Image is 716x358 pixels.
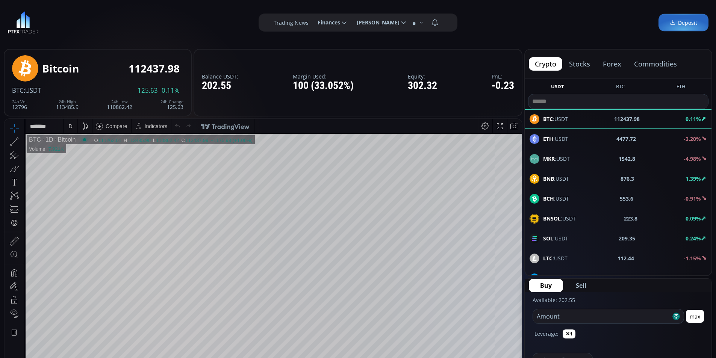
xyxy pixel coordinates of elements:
b: 112.44 [618,254,634,262]
div: BTC [24,17,36,24]
label: Available: 202.55 [533,296,575,304]
div: Toggle Percentage [477,298,488,312]
b: 24.81 [621,274,635,282]
b: BCH [543,195,554,202]
span: :USDT [543,155,570,163]
span: [PERSON_NAME] [351,15,400,30]
div: log [490,302,498,308]
div: 1m [61,302,68,308]
b: MKR [543,155,555,162]
div: H [119,18,123,24]
div: 1d [85,302,91,308]
div: L [148,18,151,24]
div: 24h Low [107,100,132,104]
span: Sell [576,281,586,290]
div: 24h Change [160,100,183,104]
div: 113485.90 [123,18,146,24]
span: Deposit [670,19,697,27]
span: :USDT [543,195,569,202]
div: 110862.42 [107,100,132,110]
div: O [89,18,94,24]
button: ✕1 [563,329,575,338]
b: -1.15% [684,255,701,262]
div: 125.63 [160,100,183,110]
button: USDT [548,83,567,92]
div: Volume [24,27,41,33]
div: Indicators [140,4,163,10]
span: :USDT [543,254,568,262]
div: 100 (33.052%) [293,80,354,92]
b: 0.09% [686,215,701,222]
div: 1y [38,302,44,308]
b: -4.98% [684,155,701,162]
span: :USDT [543,135,568,143]
div: Hide Drawings Toolbar [17,280,21,290]
div: 110862.42 [151,18,174,24]
b: 4477.72 [616,135,636,143]
button: forex [597,57,627,71]
div: 302.32 [408,80,437,92]
b: BNB [543,175,554,182]
b: -3.20% [684,135,701,142]
div: Compare [101,4,123,10]
span: Finances [312,15,340,30]
b: ETH [543,135,553,142]
a: Deposit [658,14,708,32]
div: -0.23 [492,80,514,92]
b: 876.3 [621,175,634,183]
div: Toggle Auto Scale [500,298,516,312]
div: auto [503,302,513,308]
img: LOGO [8,11,39,34]
label: Balance USDT: [202,74,238,79]
div: 5d [74,302,80,308]
div: Toggle Log Scale [488,298,500,312]
span: 125.63 [138,87,158,94]
span: :USDT [543,175,569,183]
button: 17:33:49 (UTC) [429,298,470,312]
div: 7.921K [44,27,59,33]
span: BTC [12,86,24,95]
span: :USDT [543,234,568,242]
span: :USDT [543,274,571,282]
div: C [177,18,181,24]
button: BTC [613,83,628,92]
div: 111262.01 [94,18,117,24]
label: Equity: [408,74,437,79]
label: PnL: [492,74,514,79]
div: 112437.98 [129,63,180,74]
div: 1D [36,17,48,24]
span: :USDT [24,86,41,95]
b: BNSOL [543,215,561,222]
b: 1.68% [686,275,701,282]
button: Sell [565,279,598,292]
div: D [64,4,68,10]
button: crypto [529,57,562,71]
div: 24h High [56,100,79,104]
div: 5y [27,302,33,308]
b: -0.91% [684,195,701,202]
label: Trading News [274,19,309,27]
div: 112437.99 [181,18,204,24]
b: 553.6 [620,195,633,202]
b: 0.24% [686,235,701,242]
span: :USDT [543,214,576,222]
span: 0.11% [162,87,180,94]
b: 1.39% [686,175,701,182]
b: 209.35 [619,234,635,242]
b: 1542.8 [619,155,635,163]
b: LINK [543,275,556,282]
div: Bitcoin [48,17,71,24]
button: ETH [674,83,689,92]
button: commodities [628,57,683,71]
div: 24h Vol. [12,100,28,104]
label: Margin Used: [293,74,354,79]
label: Leverage: [534,330,559,338]
b: SOL [543,235,553,242]
div: 113485.9 [56,100,79,110]
button: Buy [529,279,563,292]
span: Buy [540,281,552,290]
div: 3m [49,302,56,308]
button: stocks [563,57,596,71]
div: Bitcoin [42,63,79,74]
